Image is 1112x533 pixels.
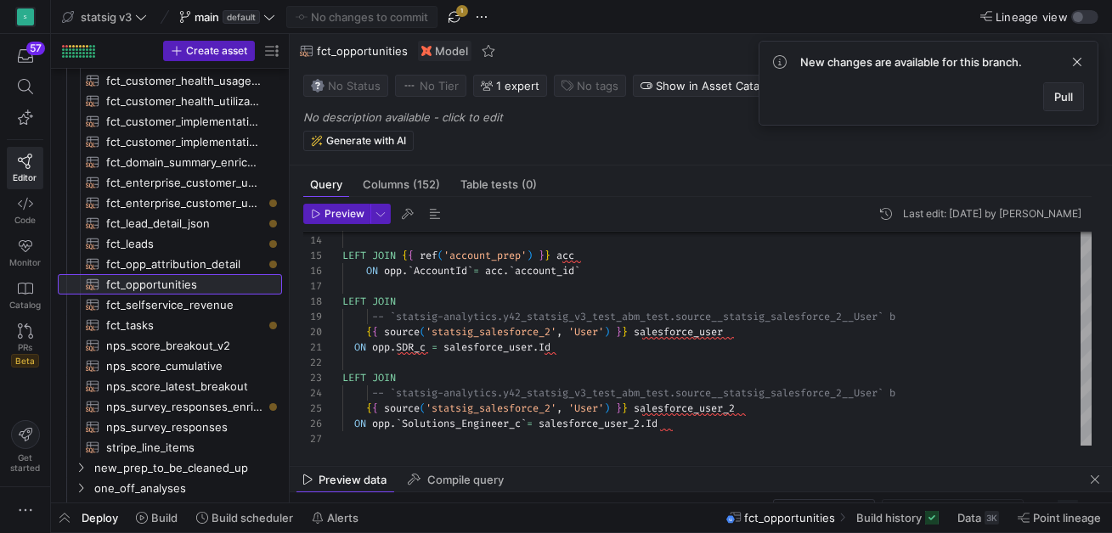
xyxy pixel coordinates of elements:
[903,208,1081,220] div: Last edit: [DATE] by [PERSON_NAME]
[58,437,282,457] a: stripe_line_items​​​​​​​​​​
[372,386,669,400] span: -- `statsig-analytics.y42_statsig_v3_test_abm_test
[950,503,1007,532] button: Data3K
[414,264,467,278] span: AccountId
[342,295,366,308] span: LEFT
[616,401,622,415] span: }
[175,6,279,28] button: maindefault
[94,499,279,519] span: prep
[372,249,396,262] span: JOIN
[58,457,282,478] div: Press SPACE to select this row.
[515,264,574,278] span: account_id
[634,325,723,339] span: salesforce_user
[18,342,32,352] span: PRs
[303,294,322,309] div: 18
[58,254,282,274] div: Press SPACE to select this row.
[195,10,219,24] span: main
[58,193,282,213] a: fct_enterprise_customer_usage​​​​​​​​​​
[303,416,322,431] div: 26
[384,325,420,339] span: source
[58,193,282,213] div: Press SPACE to select this row.
[634,401,735,415] span: salesforce_user_2
[58,152,282,172] a: fct_domain_summary_enriched​​​​​​​​​​
[58,295,282,315] a: fct_selfservice_revenue​​​​​​​​​​
[303,431,322,446] div: 27
[402,417,521,430] span: Solutions_Engineer_c
[303,248,322,263] div: 15
[568,325,604,339] span: 'User'
[310,179,342,190] span: Query
[7,41,43,71] button: 57
[303,401,322,416] div: 25
[106,397,262,417] span: nps_survey_responses_enriched​​​​​​​​​​
[11,354,39,367] span: Beta
[106,112,262,132] span: fct_customer_implementation_metrics_latest​​​​​​​​​​
[372,295,396,308] span: JOIN
[106,356,262,376] span: nps_score_cumulative​​​​​​​​​​
[58,91,282,111] a: fct_customer_health_utilization_rate​​​​​​​​​​
[303,233,322,248] div: 14
[996,10,1068,24] span: Lineage view
[622,401,628,415] span: }
[1054,90,1073,104] span: Pull
[7,189,43,232] a: Code
[58,417,282,437] a: nps_survey_responses​​​​​​​​​​
[402,249,408,262] span: {
[1043,82,1084,111] button: Pull
[58,172,282,193] div: Press SPACE to select this row.
[366,401,372,415] span: {
[443,340,533,354] span: salesforce_user
[7,147,43,189] a: Editor
[106,153,262,172] span: fct_domain_summary_enriched​​​​​​​​​​
[58,376,282,396] div: Press SPACE to select this row.
[311,79,381,93] span: No Status
[413,179,440,190] span: (152)
[58,233,282,254] div: Press SPACE to select this row.
[396,417,402,430] span: `
[58,396,282,417] div: Press SPACE to select this row.
[622,325,628,339] span: }
[106,173,262,193] span: fct_enterprise_customer_usage_3d_lag​​​​​​​​​​
[303,385,322,401] div: 24
[303,324,322,339] div: 20
[604,325,610,339] span: )
[58,356,282,376] a: nps_score_cumulative​​​​​​​​​​
[106,275,262,295] span: fct_opportunities​​​​​​​​​​
[58,111,282,132] a: fct_customer_implementation_metrics_latest​​​​​​​​​​
[646,417,658,430] span: Id
[304,503,366,532] button: Alerts
[577,79,618,93] span: No tags
[58,315,282,335] a: fct_tasks​​​​​​​​​​
[372,340,390,354] span: opp
[10,452,40,473] span: Get started
[366,325,372,339] span: {
[426,401,556,415] span: 'statsig_salesforce_2'
[7,317,43,374] a: PRsBeta
[58,437,282,457] div: Press SPACE to select this row.
[303,263,322,278] div: 16
[354,417,366,430] span: ON
[856,511,922,525] span: Build history
[106,214,262,233] span: fct_lead_detail_json​​​​​​​​​​
[342,249,366,262] span: LEFT
[58,70,282,91] a: fct_customer_health_usage_vitally​​​​​​​​​​
[403,79,416,93] img: No tier
[81,10,132,24] span: statsig v3
[669,386,895,400] span: .source__statsig_salesforce_2__User` b
[311,79,325,93] img: No status
[403,79,459,93] span: No Tier
[395,75,466,97] button: No tierNo Tier
[223,10,260,24] span: default
[106,295,262,315] span: fct_selfservice_revenue​​​​​​​​​​
[58,172,282,193] a: fct_enterprise_customer_usage_3d_lag​​​​​​​​​​
[372,371,396,384] span: JOIN
[656,79,776,93] span: Show in Asset Catalog
[849,503,946,532] button: Build history
[26,42,45,55] div: 57
[303,309,322,324] div: 19
[556,325,562,339] span: ,
[319,474,387,485] span: Preview data
[106,71,262,91] span: fct_customer_health_usage_vitally​​​​​​​​​​
[640,417,646,430] span: .
[58,315,282,335] div: Press SPACE to select this row.
[58,335,282,356] a: nps_score_breakout_v2​​​​​​​​​​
